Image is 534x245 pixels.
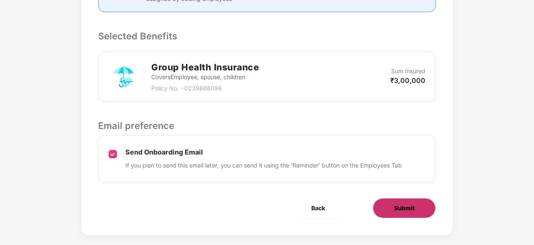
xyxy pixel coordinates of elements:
[290,198,346,218] button: Back
[311,204,325,213] span: Back
[390,76,425,85] p: ₹3,00,000
[109,62,139,92] img: svg+xml;base64,PHN2ZyB4bWxucz0iaHR0cDovL3d3dy53My5vcmcvMjAwMC9zdmciIHdpZHRoPSI3MiIgaGVpZ2h0PSI3Mi...
[125,148,402,157] p: Send Onboarding Email
[151,72,259,82] p: Covers Employee, spouse, children
[373,198,436,218] button: Submit
[98,29,436,43] p: Selected Benefits
[391,67,425,76] p: Sum Insured
[151,60,259,74] h2: Group Health Insurance
[98,119,436,133] p: Email preference
[125,161,402,170] p: If you plan to send this email later, you can send it using the ‘Reminder’ button on the Employee...
[394,204,414,213] span: Submit
[151,84,259,93] p: Policy No. - 0239866096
